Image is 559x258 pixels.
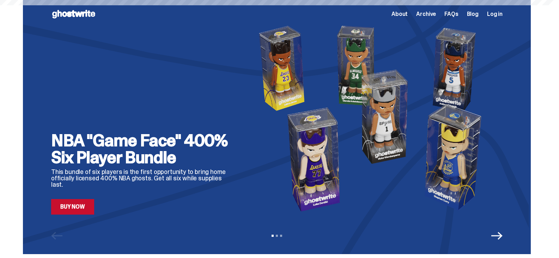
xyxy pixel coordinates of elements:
[487,11,503,17] a: Log in
[246,22,503,215] img: NBA "Game Face" 400% Six Player Bundle
[416,11,436,17] a: Archive
[491,230,503,241] button: Next
[272,235,274,237] button: View slide 1
[444,11,458,17] a: FAQs
[51,132,235,166] h2: NBA "Game Face" 400% Six Player Bundle
[280,235,282,237] button: View slide 3
[467,11,479,17] a: Blog
[276,235,278,237] button: View slide 2
[51,199,94,215] a: Buy Now
[391,11,408,17] a: About
[51,169,235,188] p: This bundle of six players is the first opportunity to bring home officially licensed 400% NBA gh...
